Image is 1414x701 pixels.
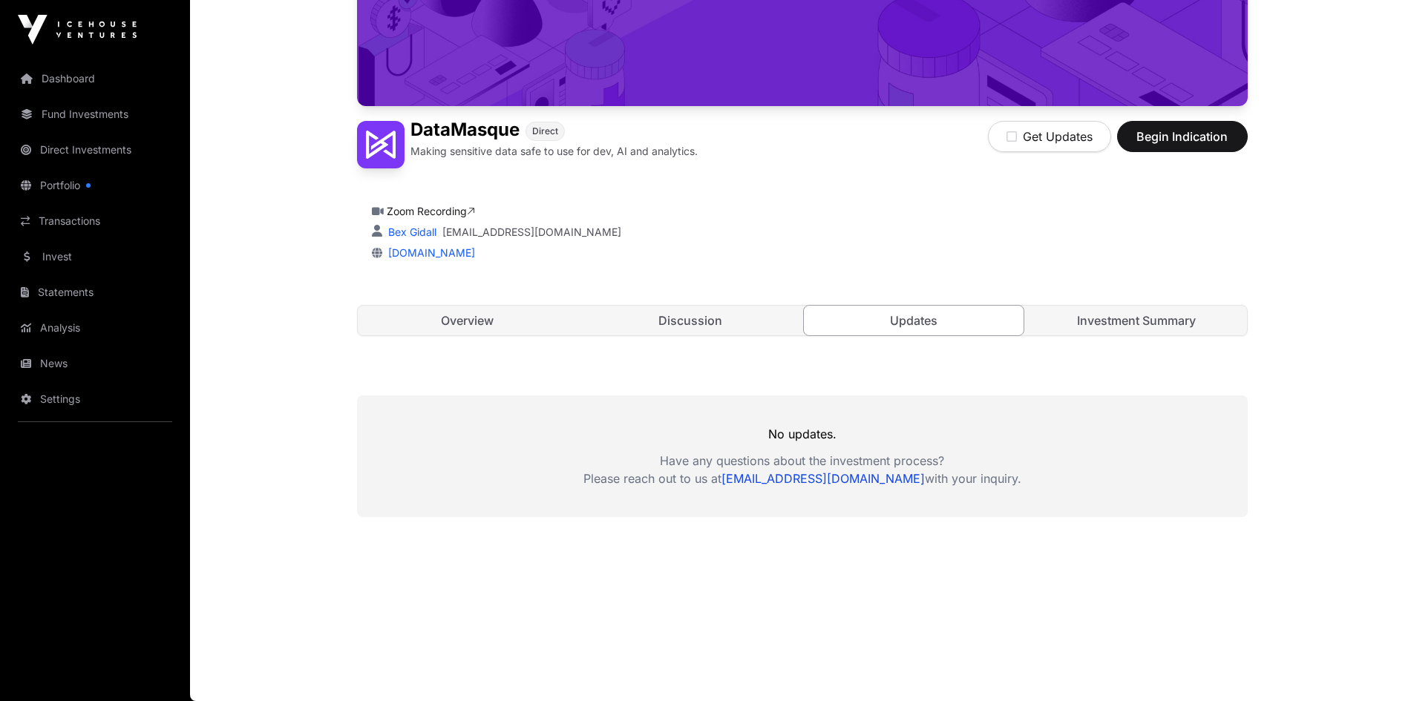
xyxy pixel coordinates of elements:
[12,312,178,344] a: Analysis
[12,98,178,131] a: Fund Investments
[18,15,137,45] img: Icehouse Ventures Logo
[1117,121,1248,152] button: Begin Indication
[358,306,1247,335] nav: Tabs
[12,62,178,95] a: Dashboard
[442,225,621,240] a: [EMAIL_ADDRESS][DOMAIN_NAME]
[12,383,178,415] a: Settings
[387,205,475,217] a: Zoom Recording
[12,205,178,237] a: Transactions
[1117,136,1248,151] a: Begin Indication
[12,169,178,202] a: Portfolio
[1027,306,1247,335] a: Investment Summary
[1340,630,1414,701] iframe: Chat Widget
[580,306,801,335] a: Discussion
[12,276,178,309] a: Statements
[410,144,698,159] p: Making sensitive data safe to use for dev, AI and analytics.
[357,452,1248,487] p: Have any questions about the investment process? Please reach out to us at with your inquiry.
[382,246,475,259] a: [DOMAIN_NAME]
[988,121,1111,152] button: Get Updates
[12,134,178,166] a: Direct Investments
[410,121,520,141] h1: DataMasque
[357,121,405,168] img: DataMasque
[803,305,1025,336] a: Updates
[385,226,436,238] a: Bex Gidall
[1136,128,1229,145] span: Begin Indication
[12,347,178,380] a: News
[532,125,558,137] span: Direct
[357,395,1248,517] div: No updates.
[358,306,578,335] a: Overview
[12,240,178,273] a: Invest
[721,471,925,486] a: [EMAIL_ADDRESS][DOMAIN_NAME]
